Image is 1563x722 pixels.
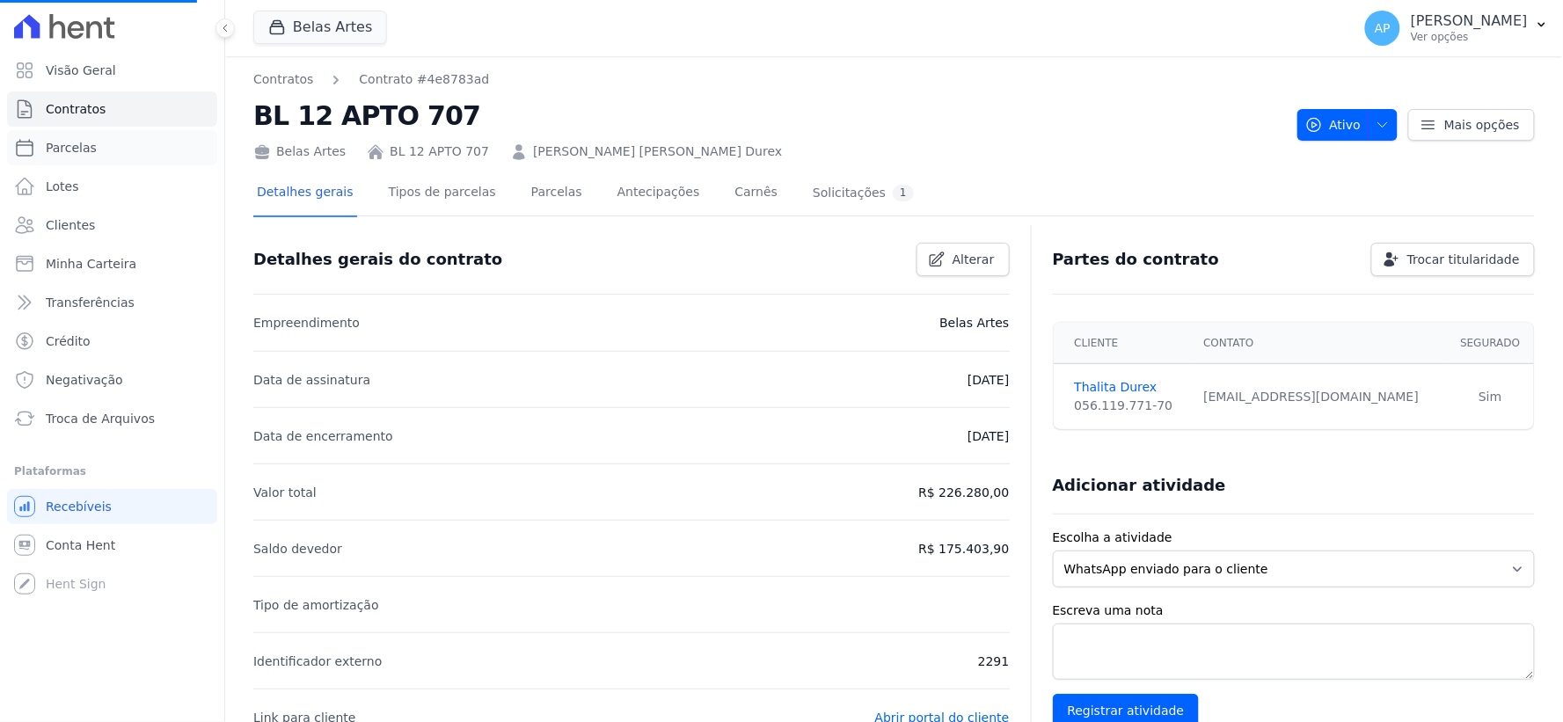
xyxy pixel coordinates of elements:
a: Contrato #4e8783ad [359,70,489,89]
span: Conta Hent [46,536,115,554]
nav: Breadcrumb [253,70,489,89]
p: R$ 175.403,90 [918,538,1009,559]
a: Tipos de parcelas [385,171,500,217]
h3: Adicionar atividade [1053,475,1226,496]
span: Lotes [46,178,79,195]
p: Ver opções [1411,30,1528,44]
div: 1 [893,185,914,201]
a: Lotes [7,169,217,204]
nav: Breadcrumb [253,70,1283,89]
th: Cliente [1054,323,1194,364]
p: R$ 226.280,00 [918,482,1009,503]
p: Tipo de amortização [253,594,379,616]
p: Saldo devedor [253,538,342,559]
a: Antecipações [614,171,704,217]
a: Solicitações1 [809,171,917,217]
span: Trocar titularidade [1407,251,1520,268]
label: Escolha a atividade [1053,529,1535,547]
div: Solicitações [813,185,914,201]
a: Contratos [253,70,313,89]
p: 2291 [978,651,1010,672]
span: Parcelas [46,139,97,157]
a: Contratos [7,91,217,127]
td: Sim [1447,364,1534,430]
button: Ativo [1297,109,1399,141]
span: Visão Geral [46,62,116,79]
span: Recebíveis [46,498,112,515]
span: Clientes [46,216,95,234]
a: Negativação [7,362,217,397]
p: Identificador externo [253,651,382,672]
span: Contratos [46,100,106,118]
div: [EMAIL_ADDRESS][DOMAIN_NAME] [1203,388,1436,406]
span: Transferências [46,294,135,311]
label: Escreva uma nota [1053,602,1535,620]
span: Minha Carteira [46,255,136,273]
a: Minha Carteira [7,246,217,281]
p: Empreendimento [253,312,360,333]
a: Thalita Durex [1075,378,1183,397]
p: Belas Artes [939,312,1009,333]
div: 056.119.771-70 [1075,397,1183,415]
a: Recebíveis [7,489,217,524]
th: Contato [1193,323,1447,364]
span: Mais opções [1444,116,1520,134]
p: Data de encerramento [253,426,393,447]
a: Alterar [917,243,1010,276]
a: Clientes [7,208,217,243]
p: [PERSON_NAME] [1411,12,1528,30]
a: Conta Hent [7,528,217,563]
span: Crédito [46,332,91,350]
button: Belas Artes [253,11,387,44]
span: Ativo [1305,109,1362,141]
a: Parcelas [7,130,217,165]
th: Segurado [1447,323,1534,364]
a: Parcelas [528,171,586,217]
span: Negativação [46,371,123,389]
div: Belas Artes [253,142,346,161]
p: Valor total [253,482,317,503]
h2: BL 12 APTO 707 [253,96,1283,135]
p: [DATE] [968,426,1009,447]
a: Visão Geral [7,53,217,88]
a: Detalhes gerais [253,171,357,217]
span: Troca de Arquivos [46,410,155,427]
a: Carnês [731,171,781,217]
span: AP [1375,22,1391,34]
a: BL 12 APTO 707 [390,142,489,161]
span: Alterar [953,251,995,268]
div: Plataformas [14,461,210,482]
h3: Partes do contrato [1053,249,1220,270]
p: [DATE] [968,369,1009,390]
a: [PERSON_NAME] [PERSON_NAME] Durex [533,142,782,161]
a: Transferências [7,285,217,320]
a: Mais opções [1408,109,1535,141]
a: Troca de Arquivos [7,401,217,436]
button: AP [PERSON_NAME] Ver opções [1351,4,1563,53]
a: Trocar titularidade [1371,243,1535,276]
p: Data de assinatura [253,369,370,390]
a: Crédito [7,324,217,359]
h3: Detalhes gerais do contrato [253,249,502,270]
